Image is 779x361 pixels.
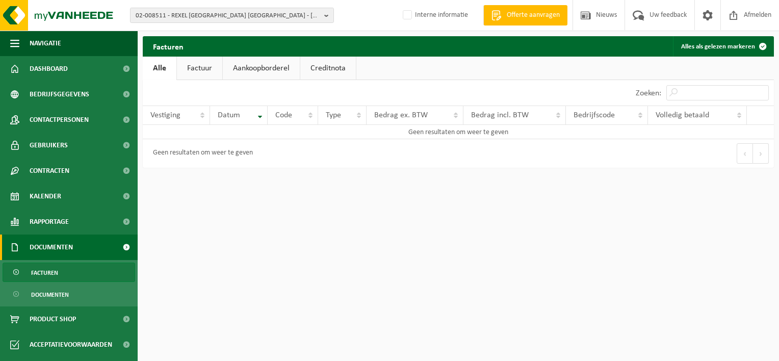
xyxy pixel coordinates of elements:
[30,209,69,235] span: Rapportage
[150,111,180,119] span: Vestiging
[30,31,61,56] span: Navigatie
[737,143,753,164] button: Previous
[504,10,562,20] span: Offerte aanvragen
[30,184,61,209] span: Kalender
[483,5,567,25] a: Offerte aanvragen
[656,111,709,119] span: Volledig betaald
[326,111,341,119] span: Type
[177,57,222,80] a: Factuur
[673,36,773,57] button: Alles als gelezen markeren
[753,143,769,164] button: Next
[574,111,615,119] span: Bedrijfscode
[30,332,112,357] span: Acceptatievoorwaarden
[401,8,468,23] label: Interne informatie
[130,8,334,23] button: 02-008511 - REXEL [GEOGRAPHIC_DATA] [GEOGRAPHIC_DATA] - [GEOGRAPHIC_DATA]
[30,133,68,158] span: Gebruikers
[143,125,774,139] td: Geen resultaten om weer te geven
[143,36,194,56] h2: Facturen
[136,8,320,23] span: 02-008511 - REXEL [GEOGRAPHIC_DATA] [GEOGRAPHIC_DATA] - [GEOGRAPHIC_DATA]
[3,285,135,304] a: Documenten
[374,111,428,119] span: Bedrag ex. BTW
[30,82,89,107] span: Bedrijfsgegevens
[471,111,529,119] span: Bedrag incl. BTW
[143,57,176,80] a: Alle
[30,56,68,82] span: Dashboard
[31,285,69,304] span: Documenten
[223,57,300,80] a: Aankoopborderel
[30,158,69,184] span: Contracten
[275,111,292,119] span: Code
[218,111,240,119] span: Datum
[30,235,73,260] span: Documenten
[31,263,58,282] span: Facturen
[30,107,89,133] span: Contactpersonen
[30,306,76,332] span: Product Shop
[148,144,253,163] div: Geen resultaten om weer te geven
[300,57,356,80] a: Creditnota
[3,263,135,282] a: Facturen
[636,89,661,97] label: Zoeken:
